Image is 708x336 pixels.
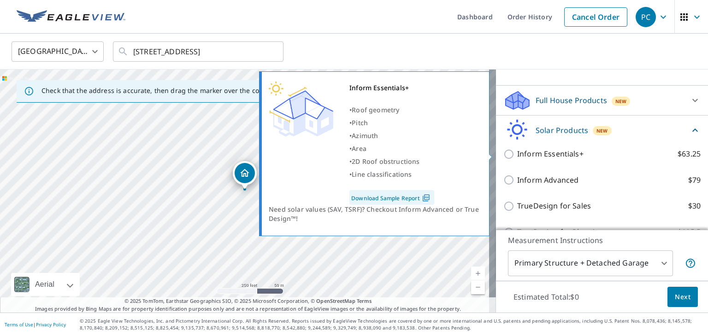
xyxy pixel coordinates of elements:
[536,95,607,106] p: Full House Products
[517,148,584,160] p: Inform Essentials+
[508,250,673,276] div: Primary Structure + Detached Garage
[269,205,482,223] div: Need solar values (SAV, TSRF)? Checkout Inform Advanced or True Design™!
[349,104,434,116] div: •
[349,155,434,168] div: •
[517,174,578,186] p: Inform Advanced
[352,105,399,114] span: Roof geometry
[357,297,372,304] a: Terms
[471,280,485,294] a: Current Level 17, Zoom Out
[688,200,701,212] p: $30
[420,194,432,202] img: Pdf Icon
[124,297,372,305] span: © 2025 TomTom, Earthstar Geographics SIO, © 2025 Microsoft Corporation, ©
[667,287,698,307] button: Next
[352,144,366,153] span: Area
[685,258,696,269] span: Your report will include the primary structure and a detached garage if one exists.
[352,131,378,140] span: Azimuth
[349,168,434,181] div: •
[41,87,307,95] p: Check that the address is accurate, then drag the marker over the correct structure.
[349,116,434,129] div: •
[349,142,434,155] div: •
[349,129,434,142] div: •
[615,98,627,105] span: New
[352,170,412,179] span: Line classifications
[536,125,588,136] p: Solar Products
[36,321,66,328] a: Privacy Policy
[517,200,591,212] p: TrueDesign for Sales
[11,273,80,296] div: Aerial
[675,291,690,303] span: Next
[352,118,368,127] span: Pitch
[506,287,586,307] p: Estimated Total: $0
[316,297,355,304] a: OpenStreetMap
[508,235,696,246] p: Measurement Instructions
[349,190,434,205] a: Download Sample Report
[17,10,125,24] img: EV Logo
[564,7,627,27] a: Cancel Order
[596,127,608,134] span: New
[32,273,57,296] div: Aerial
[80,318,703,331] p: © 2025 Eagle View Technologies, Inc. and Pictometry International Corp. All Rights Reserved. Repo...
[5,322,66,327] p: |
[12,39,104,64] div: [GEOGRAPHIC_DATA]
[636,7,656,27] div: PC
[688,174,701,186] p: $79
[503,89,701,111] div: Full House ProductsNew
[471,266,485,280] a: Current Level 17, Zoom In
[349,81,434,94] div: Inform Essentials+
[678,226,701,238] p: $105.5
[517,226,604,238] p: TrueDesign for Planning
[678,148,701,160] p: $63.25
[133,39,265,64] input: Search by address or latitude-longitude
[5,321,33,328] a: Terms of Use
[269,81,333,137] img: Premium
[503,119,701,141] div: Solar ProductsNew
[233,161,257,190] div: Dropped pin, building 1, Residential property, 315 N Walnut St Elmhurst, IL 60126
[352,157,419,166] span: 2D Roof obstructions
